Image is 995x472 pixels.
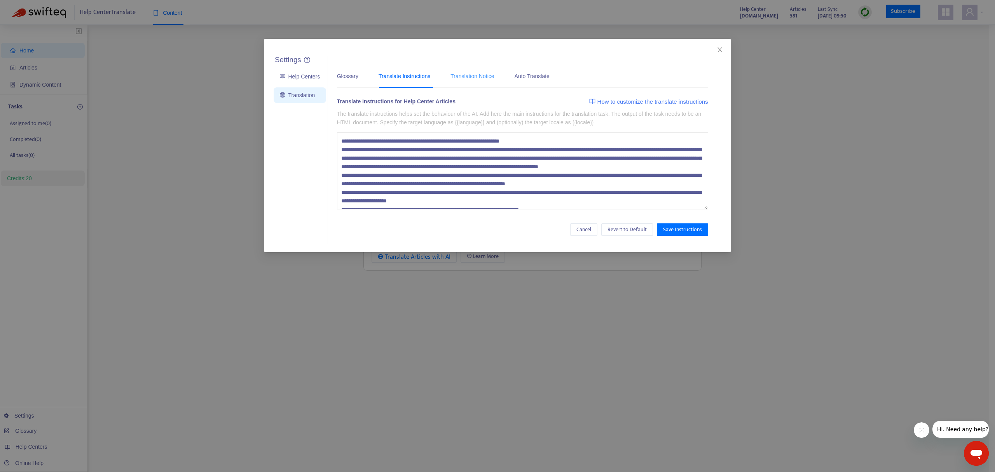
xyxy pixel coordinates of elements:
span: Revert to Default [607,225,647,234]
div: Glossary [337,72,358,80]
h5: Settings [275,56,301,64]
button: Cancel [570,223,597,236]
div: Auto Translate [515,72,550,80]
div: Translate Instructions for Help Center Articles [337,97,456,108]
a: How to customize the translate instructions [589,97,708,106]
span: Cancel [576,225,591,234]
a: Help Centers [280,73,320,80]
button: Save Instructions [657,223,708,236]
p: The translate instructions helps set the behaviour of the AI. Add here the main instructions for ... [337,110,708,127]
iframe: Bouton de lancement de la fenêtre de messagerie [964,441,989,466]
img: image-link [589,98,595,105]
span: close [717,47,723,53]
iframe: Fermer le message [914,422,929,438]
div: Translate Instructions [379,72,430,80]
span: How to customize the translate instructions [597,97,708,106]
iframe: Message de la compagnie [932,421,989,438]
button: Revert to Default [601,223,653,236]
div: Translation Notice [450,72,494,80]
a: question-circle [304,57,310,63]
span: Save Instructions [663,225,702,234]
a: Translation [280,92,315,98]
button: Close [716,45,724,54]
